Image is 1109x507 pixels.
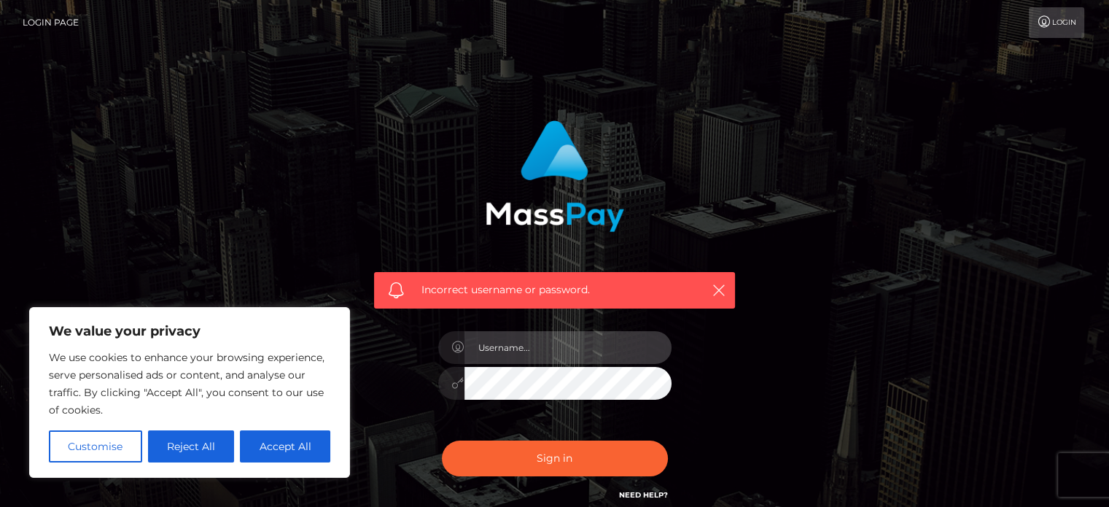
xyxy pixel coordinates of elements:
div: We value your privacy [29,307,350,478]
button: Customise [49,430,142,463]
a: Need Help? [619,490,668,500]
a: Login [1029,7,1084,38]
button: Accept All [240,430,330,463]
img: MassPay Login [486,120,624,232]
p: We value your privacy [49,322,330,340]
a: Login Page [23,7,79,38]
input: Username... [464,331,672,364]
button: Reject All [148,430,235,463]
span: Incorrect username or password. [421,282,688,298]
p: We use cookies to enhance your browsing experience, serve personalised ads or content, and analys... [49,349,330,419]
button: Sign in [442,441,668,476]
